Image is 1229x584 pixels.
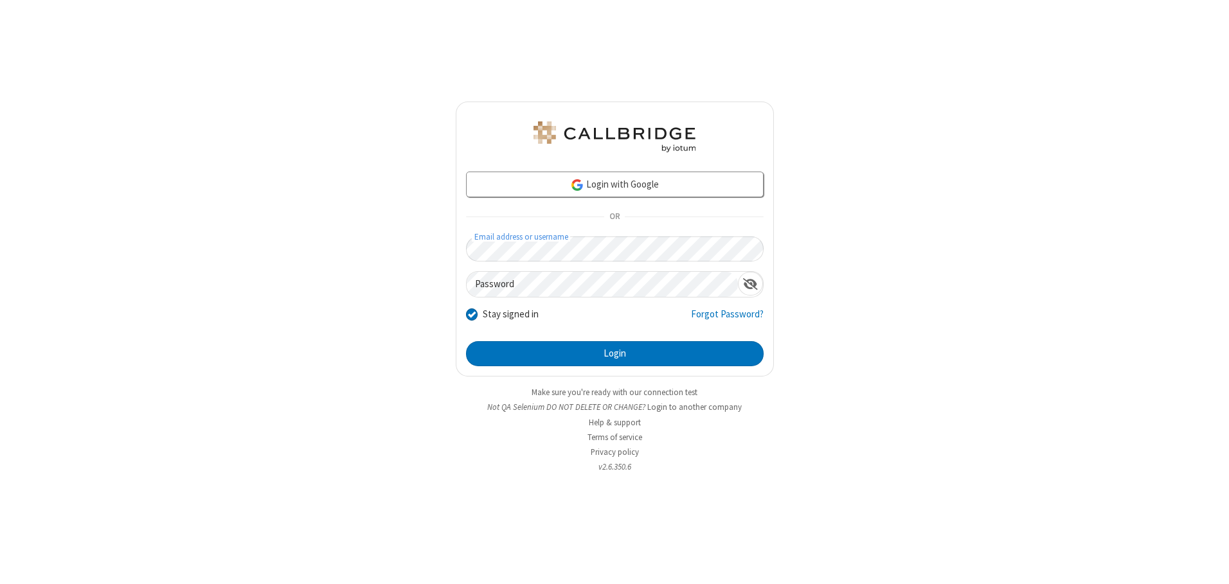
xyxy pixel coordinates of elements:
a: Terms of service [588,432,642,443]
a: Forgot Password? [691,307,764,332]
label: Stay signed in [483,307,539,322]
a: Privacy policy [591,447,639,457]
img: QA Selenium DO NOT DELETE OR CHANGE [531,121,698,152]
li: Not QA Selenium DO NOT DELETE OR CHANGE? [456,401,774,413]
li: v2.6.350.6 [456,461,774,473]
div: Show password [738,272,763,296]
a: Make sure you're ready with our connection test [532,387,697,398]
input: Password [467,272,738,297]
a: Login with Google [466,172,764,197]
span: OR [604,208,625,226]
button: Login to another company [647,401,742,413]
a: Help & support [589,417,641,428]
button: Login [466,341,764,367]
input: Email address or username [466,236,764,261]
img: google-icon.png [570,178,584,192]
